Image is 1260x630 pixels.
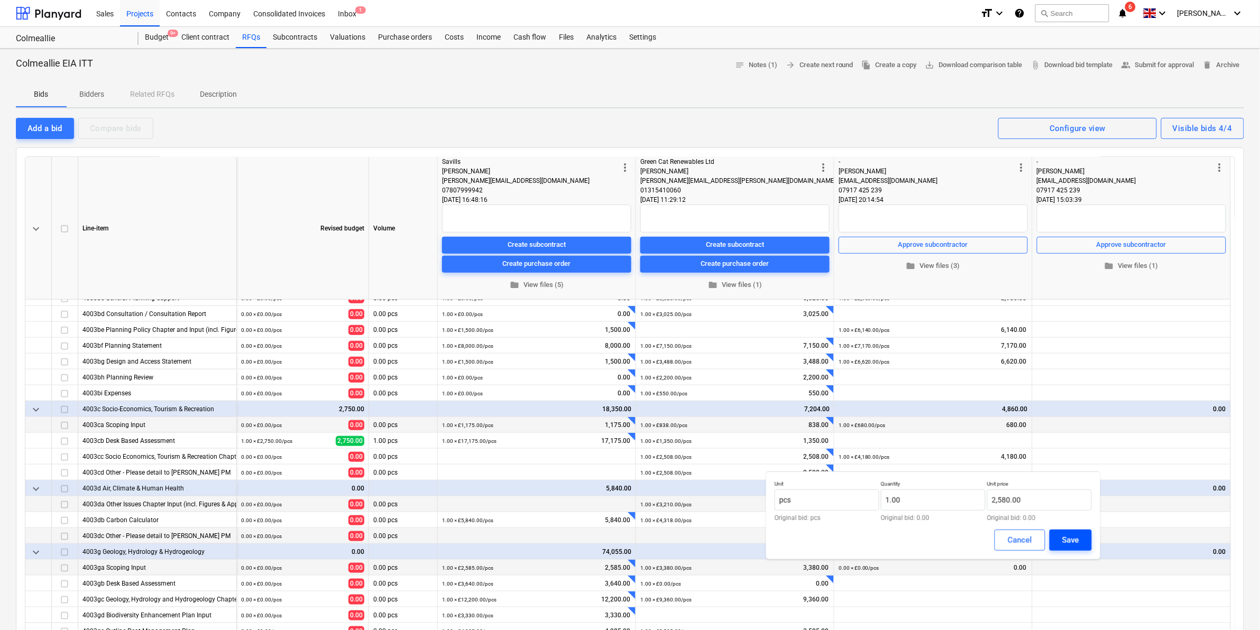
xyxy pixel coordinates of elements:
[839,195,1028,205] div: [DATE] 20:14:54
[1231,7,1244,20] i: keyboard_arrow_down
[82,496,232,512] div: 4003da Other Issues Chapter Input (incl. Figures & Appendices)
[442,438,496,444] small: 1.00 × £17,175.00 / pcs
[369,449,438,465] div: 0.00 pcs
[735,59,777,71] span: Notes (1)
[369,322,438,338] div: 0.00 pcs
[839,157,1015,166] div: -
[580,27,623,48] a: Analytics
[266,27,324,48] div: Subcontracts
[998,118,1157,139] button: Configure view
[442,375,483,381] small: 1.00 × £0.00 / pcs
[336,436,364,446] span: 2,750.00
[1006,421,1028,430] span: 680.00
[640,470,692,476] small: 1.00 × £2,508.00 / pcs
[369,433,438,449] div: 1.00 pcs
[862,60,871,70] span: file_copy
[640,438,692,444] small: 1.00 × £1,350.00 / pcs
[82,401,232,416] div: 4003c Socio-Economics, Tourism & Recreation
[241,343,282,349] small: 0.00 × £0.00 / pcs
[881,515,986,521] p: Original bid: 0.00
[640,195,830,205] div: [DATE] 11:29:12
[640,544,830,560] div: 29,260.00
[442,517,493,523] small: 1.00 × £5,840.00 / pcs
[640,236,830,253] button: Create subcontract
[82,465,232,480] div: 4003cd Other - Please detail to Galileo PM
[348,373,364,383] span: 0.00
[369,338,438,354] div: 0.00 pcs
[241,327,282,333] small: 0.00 × £0.00 / pcs
[348,309,364,319] span: 0.00
[16,33,126,44] div: Colmeallie
[862,59,917,71] span: Create a copy
[508,239,566,251] div: Create subcontract
[442,255,631,272] button: Create purchase order
[1156,7,1169,20] i: keyboard_arrow_down
[645,279,825,291] span: View files (1)
[735,60,744,70] span: notes
[1117,57,1199,73] button: Submit for approval
[348,325,364,335] span: 0.00
[27,122,62,135] div: Add a bid
[82,354,232,369] div: 4003bg Design and Access Statement
[348,579,364,589] span: 0.00
[82,290,232,305] div: 4003bc General Planning Support
[442,581,493,587] small: 1.00 × £3,640.00 / pcs
[241,597,282,603] small: 0.00 × £0.00 / pcs
[701,258,769,270] div: Create purchase order
[706,239,764,251] div: Create subcontract
[640,391,687,396] small: 1.00 × £550.00 / pcs
[241,401,364,417] div: 2,750.00
[369,157,438,300] div: Volume
[82,322,232,337] div: 4003be Planning Policy Chapter and Input (incl. Figures & Appendices)
[802,294,830,303] span: 8,525.00
[1035,4,1109,22] button: Search
[802,468,830,477] span: 2,508.00
[1125,2,1136,12] span: 6
[807,421,830,430] span: 838.00
[82,576,232,591] div: 4003gb Desk Based Assessment
[348,610,364,620] span: 0.00
[898,239,968,251] div: Approve subcontractor
[369,354,438,369] div: 0.00 pcs
[139,27,175,48] a: Budget9+
[82,607,232,623] div: 4003gd Biodiversity Enhancement Plan Input
[82,560,232,575] div: 4003ga Scoping Input
[839,236,1028,253] button: Approve subcontractor
[1031,59,1113,71] span: Download bid template
[1037,544,1226,560] div: 0.00
[241,438,292,444] small: 1.00 × £2,750.00 / pcs
[640,276,830,293] button: View files (1)
[29,89,54,100] p: Bids
[442,401,631,417] div: 18,350.00
[1008,533,1032,547] div: Cancel
[79,89,105,100] p: Bidders
[839,343,890,349] small: 1.00 × £7,170.00 / pcs
[1037,236,1226,253] button: Approve subcontractor
[82,480,232,496] div: 4003d Air, Climate & Human Health
[843,260,1024,272] span: View files (3)
[1207,579,1260,630] iframe: Chat Widget
[168,30,178,37] span: 9+
[442,391,483,396] small: 1.00 × £0.00 / pcs
[617,373,631,382] span: 0.00
[640,311,692,317] small: 1.00 × £3,025.00 / pcs
[241,422,282,428] small: 0.00 × £0.00 / pcs
[1000,357,1028,366] span: 6,620.00
[82,544,232,559] div: 4003g Geology, Hydrology & Hydrogeology
[1050,530,1092,551] button: Save
[241,311,282,317] small: 0.00 × £0.00 / pcs
[348,563,364,573] span: 0.00
[807,389,830,398] span: 550.00
[442,236,631,253] button: Create subcontract
[1037,257,1226,274] button: View files (1)
[1037,401,1226,417] div: 0.00
[921,57,1027,73] a: Download comparison table
[442,166,619,176] div: [PERSON_NAME]
[1000,326,1028,335] span: 6,140.00
[348,293,364,303] span: 0.00
[438,27,470,48] div: Costs
[786,60,795,70] span: arrow_forward
[369,607,438,623] div: 0.00 pcs
[369,465,438,480] div: 0.00 pcs
[442,597,496,603] small: 1.00 × £12,200.00 / pcs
